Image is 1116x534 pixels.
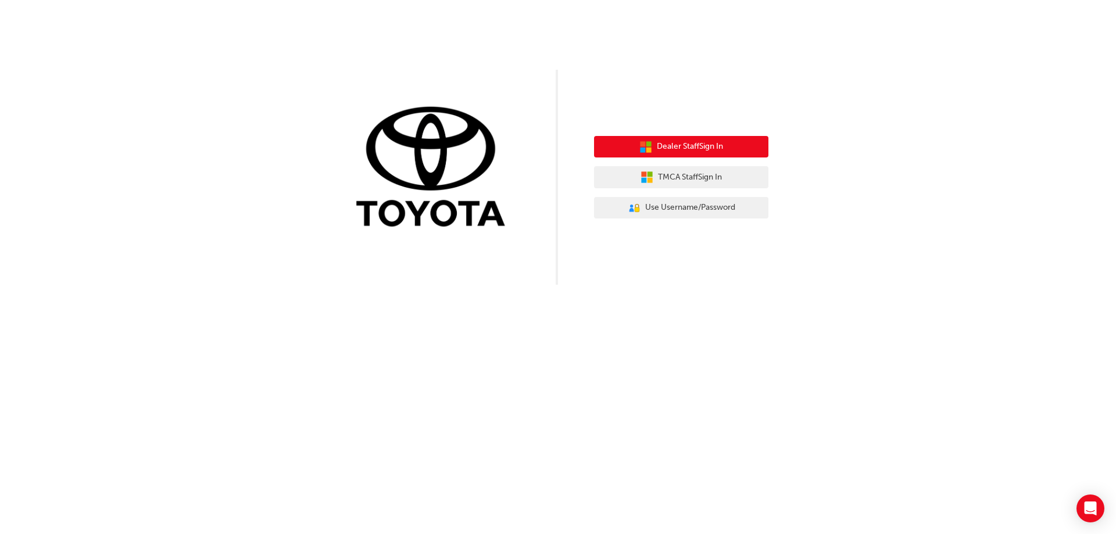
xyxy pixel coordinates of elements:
[1076,494,1104,522] div: Open Intercom Messenger
[594,166,768,188] button: TMCA StaffSign In
[658,171,722,184] span: TMCA Staff Sign In
[594,136,768,158] button: Dealer StaffSign In
[594,197,768,219] button: Use Username/Password
[657,140,723,153] span: Dealer Staff Sign In
[645,201,735,214] span: Use Username/Password
[348,104,522,232] img: Trak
